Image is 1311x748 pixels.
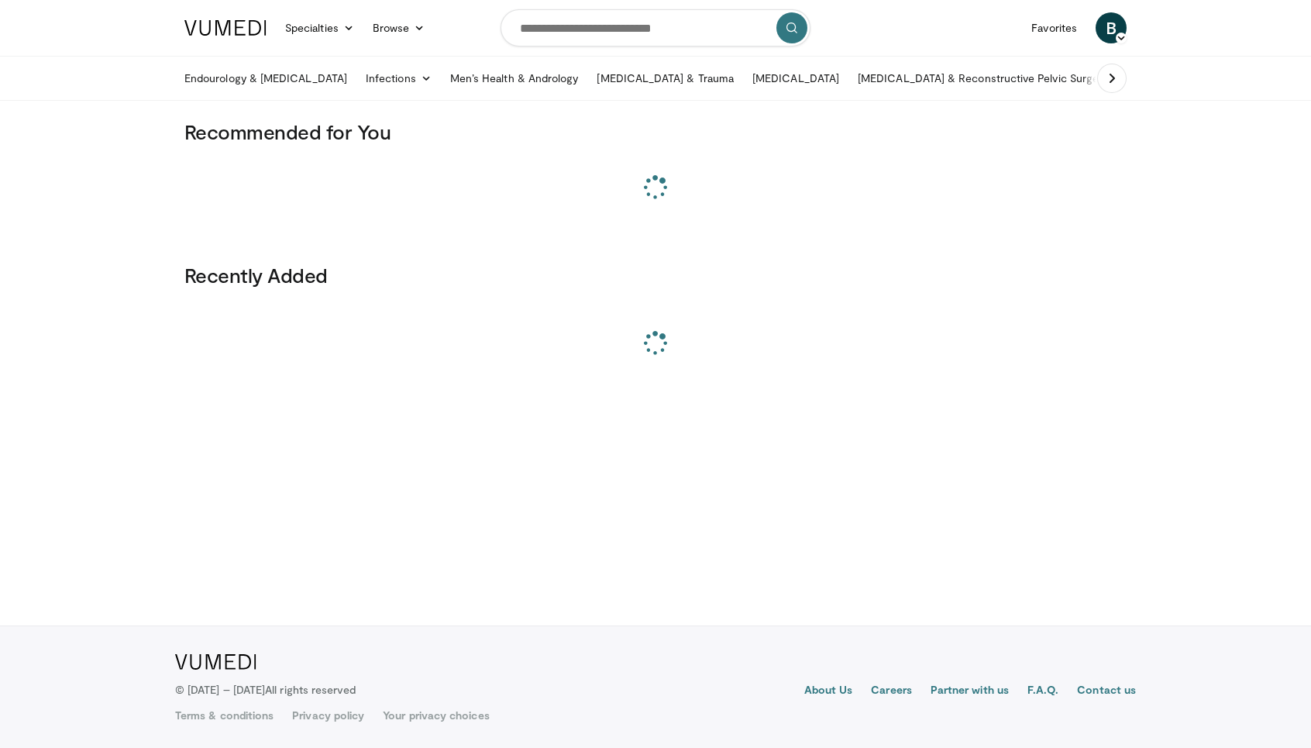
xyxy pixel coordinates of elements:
[356,63,441,94] a: Infections
[175,708,274,723] a: Terms & conditions
[441,63,588,94] a: Men’s Health & Andrology
[175,654,256,670] img: VuMedi Logo
[276,12,363,43] a: Specialties
[871,682,912,701] a: Careers
[743,63,848,94] a: [MEDICAL_DATA]
[383,708,489,723] a: Your privacy choices
[184,20,267,36] img: VuMedi Logo
[175,682,356,698] p: © [DATE] – [DATE]
[292,708,364,723] a: Privacy policy
[501,9,810,47] input: Search topics, interventions
[184,263,1127,288] h3: Recently Added
[804,682,853,701] a: About Us
[363,12,435,43] a: Browse
[175,63,356,94] a: Endourology & [MEDICAL_DATA]
[1077,682,1136,701] a: Contact us
[184,119,1127,144] h3: Recommended for You
[931,682,1009,701] a: Partner with us
[848,63,1117,94] a: [MEDICAL_DATA] & Reconstructive Pelvic Surgery
[265,683,356,696] span: All rights reserved
[1022,12,1086,43] a: Favorites
[1096,12,1127,43] a: B
[1027,682,1058,701] a: F.A.Q.
[587,63,743,94] a: [MEDICAL_DATA] & Trauma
